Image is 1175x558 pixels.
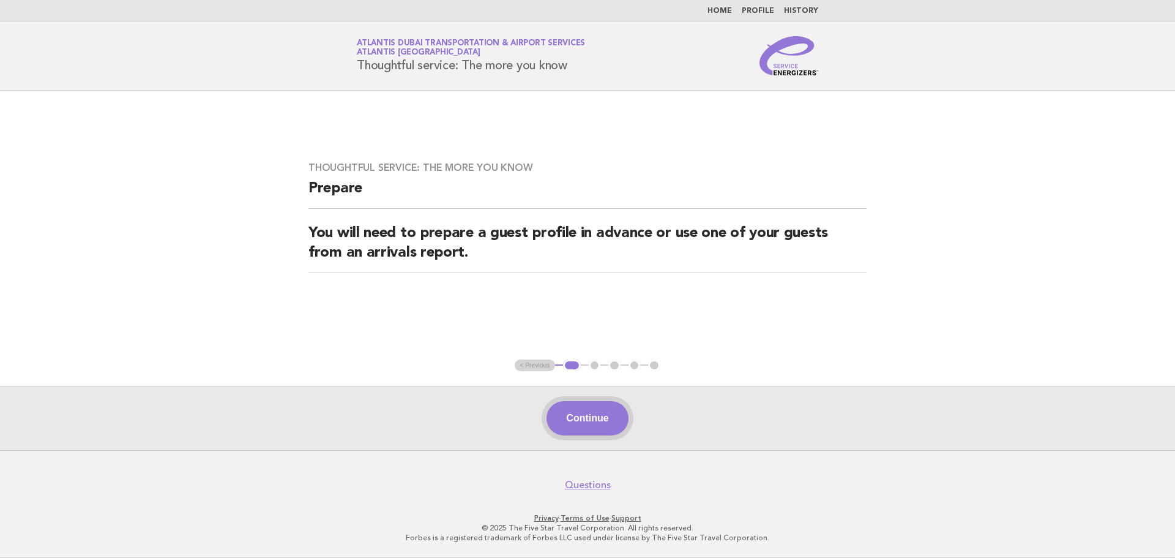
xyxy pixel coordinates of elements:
[357,40,585,72] h1: Thoughtful service: The more you know
[611,514,641,522] a: Support
[563,360,581,372] button: 1
[357,49,480,57] span: Atlantis [GEOGRAPHIC_DATA]
[213,523,962,533] p: © 2025 The Five Star Travel Corporation. All rights reserved.
[565,479,611,491] a: Questions
[546,401,628,435] button: Continue
[759,36,818,75] img: Service Energizers
[213,513,962,523] p: · ·
[213,533,962,543] p: Forbes is a registered trademark of Forbes LLC used under license by The Five Star Travel Corpora...
[561,514,610,522] a: Terms of Use
[308,179,867,209] h2: Prepare
[707,7,732,15] a: Home
[742,7,774,15] a: Profile
[784,7,818,15] a: History
[308,224,867,273] h2: You will need to prepare a guest profile in advance or use one of your guests from an arrivals re...
[308,162,867,174] h3: Thoughtful service: The more you know
[357,39,585,56] a: Atlantis Dubai Transportation & Airport ServicesAtlantis [GEOGRAPHIC_DATA]
[534,514,559,522] a: Privacy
